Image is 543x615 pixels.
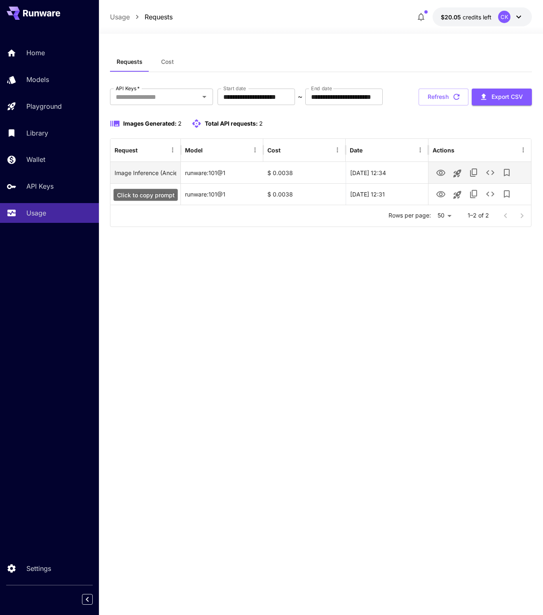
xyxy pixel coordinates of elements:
div: $ 0.0038 [263,162,346,183]
div: Click to copy prompt [115,162,176,183]
button: Menu [167,144,178,156]
button: $20.0462CK [433,7,532,26]
button: Launch in playground [449,165,466,182]
div: 31 Aug, 2025 12:34 [346,162,428,183]
button: Add to library [499,186,515,202]
span: credits left [463,14,492,21]
span: 2 [178,120,182,127]
div: Collapse sidebar [88,592,99,607]
div: $ 0.0038 [263,183,346,205]
button: Sort [204,144,215,156]
button: Menu [332,144,343,156]
div: Date [350,147,363,154]
button: Refresh [419,89,468,105]
div: Click to copy prompt [114,189,178,201]
button: Add to library [499,164,515,181]
nav: breadcrumb [110,12,173,22]
p: Home [26,48,45,58]
p: Settings [26,564,51,573]
button: See details [482,164,499,181]
button: Sort [281,144,293,156]
p: 1–2 of 2 [468,211,489,220]
button: Menu [414,144,426,156]
p: Library [26,128,48,138]
button: Open [199,91,210,103]
span: Total API requests: [205,120,258,127]
div: Request [115,147,138,154]
p: Usage [26,208,46,218]
div: Cost [267,147,281,154]
div: runware:101@1 [181,183,263,205]
span: 2 [259,120,263,127]
label: API Keys [116,85,140,92]
div: CK [498,11,510,23]
div: 50 [434,210,454,222]
label: End date [311,85,332,92]
button: View Image [433,185,449,202]
button: Launch in playground [449,187,466,203]
p: ~ [298,92,302,102]
p: Wallet [26,154,45,164]
button: Sort [363,144,375,156]
p: Rows per page: [389,211,431,220]
label: Start date [223,85,246,92]
p: API Keys [26,181,54,191]
div: 31 Aug, 2025 12:31 [346,183,428,205]
div: Actions [433,147,454,154]
a: Requests [145,12,173,22]
button: Collapse sidebar [82,594,93,605]
button: Copy TaskUUID [466,186,482,202]
a: Usage [110,12,130,22]
span: Cost [161,58,174,65]
div: runware:101@1 [181,162,263,183]
span: $20.05 [441,14,463,21]
button: See details [482,186,499,202]
div: $20.0462 [441,13,492,21]
span: Requests [117,58,143,65]
button: Copy TaskUUID [466,164,482,181]
span: Images Generated: [123,120,177,127]
button: View Image [433,164,449,181]
button: Sort [138,144,150,156]
button: Menu [517,144,529,156]
p: Models [26,75,49,84]
div: Model [185,147,203,154]
button: Menu [249,144,261,156]
button: Export CSV [472,89,532,105]
p: Playground [26,101,62,111]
